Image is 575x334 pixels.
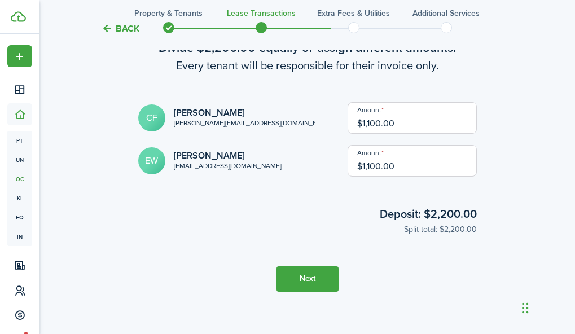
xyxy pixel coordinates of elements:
h2: Camille Flectcher [174,108,315,118]
h2: Ellis Wells [174,151,282,161]
wizard-step-header-description: Every tenant will be responsible for their invoice only. [71,57,545,74]
iframe: Chat Widget [519,280,575,334]
h3: Extra fees & Utilities [317,7,390,19]
h3: Property & Tenants [134,7,203,19]
h3: Additional Services [412,7,480,19]
avatar-text: CF [138,104,165,131]
a: [PERSON_NAME][EMAIL_ADDRESS][DOMAIN_NAME] [174,118,333,128]
a: [EMAIL_ADDRESS][DOMAIN_NAME] [174,161,282,171]
a: eq [7,208,32,227]
button: Open menu [7,45,32,67]
h3: Lease Transactions [227,7,296,19]
avatar-text: EW [138,147,165,174]
button: Next [276,266,339,292]
input: 0.00 [348,145,477,177]
input: 0.00 [348,102,477,134]
checkout-total-secondary: Split total: $2,200.00 [404,223,477,235]
a: oc [7,169,32,188]
a: un [7,150,32,169]
checkout-total-main: Deposit: $2,200.00 [380,205,477,222]
div: Drag [522,291,529,325]
button: Back [102,23,139,34]
a: pt [7,131,32,150]
a: kl [7,188,32,208]
a: in [7,227,32,246]
img: TenantCloud [11,11,26,22]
